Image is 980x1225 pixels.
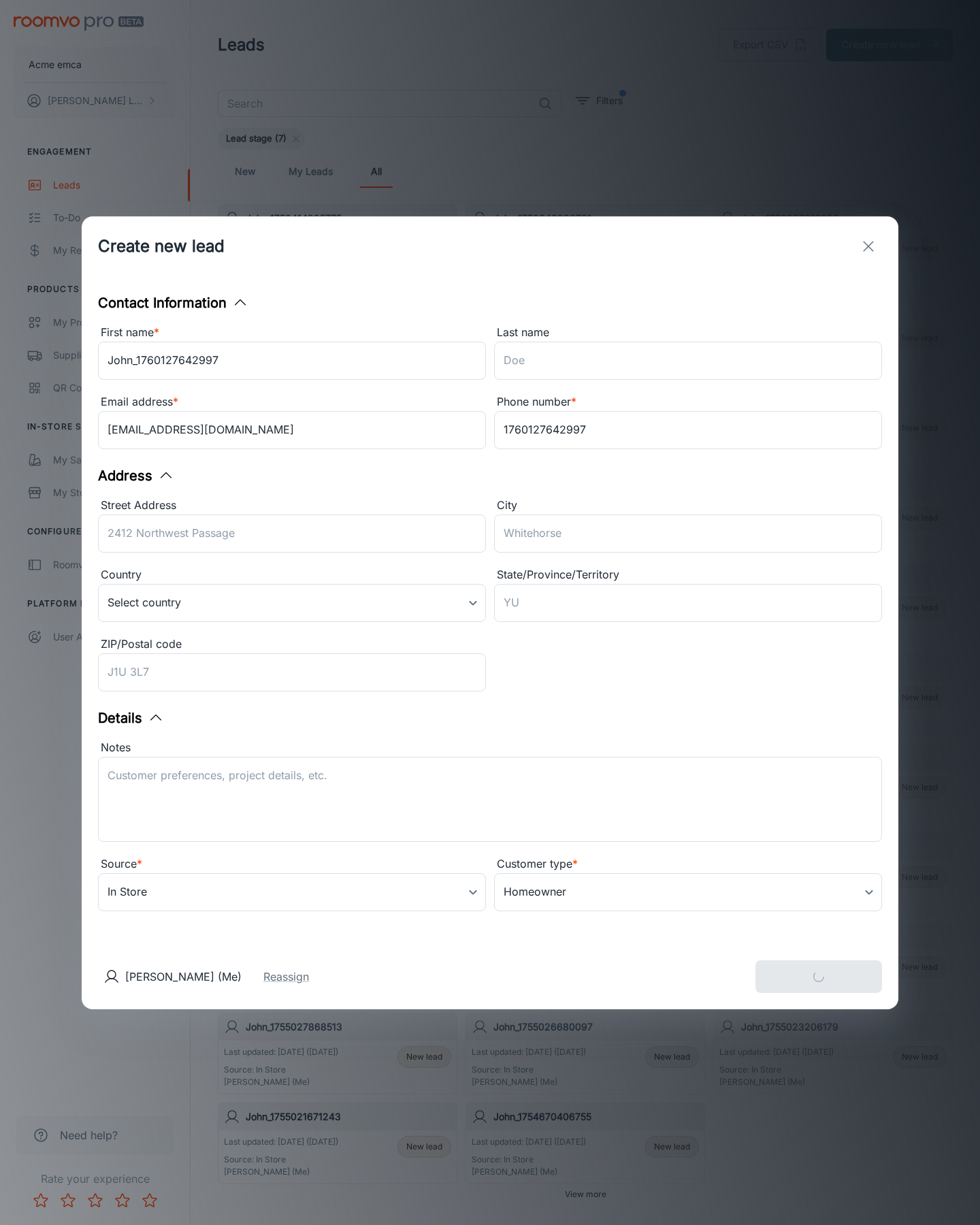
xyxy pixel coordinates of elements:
[125,968,242,985] p: [PERSON_NAME] (Me)
[98,636,486,653] div: ZIP/Postal code
[98,708,164,728] button: Details
[98,584,486,622] div: Select country
[494,873,882,911] div: Homeowner
[494,342,882,380] input: Doe
[98,465,174,486] button: Address
[98,739,882,757] div: Notes
[494,393,882,411] div: Phone number
[98,566,486,584] div: Country
[98,653,486,691] input: J1U 3L7
[98,342,486,380] input: John
[98,411,486,449] input: myname@example.com
[494,411,882,449] input: +1 439-123-4567
[855,233,882,260] button: exit
[98,324,486,342] div: First name
[98,855,486,873] div: Source
[98,293,248,313] button: Contact Information
[494,855,882,873] div: Customer type
[98,497,486,514] div: Street Address
[98,514,486,553] input: 2412 Northwest Passage
[98,393,486,411] div: Email address
[98,873,486,911] div: In Store
[98,234,225,259] h1: Create new lead
[263,968,309,985] button: Reassign
[494,584,882,622] input: YU
[494,566,882,584] div: State/Province/Territory
[494,324,882,342] div: Last name
[494,514,882,553] input: Whitehorse
[494,497,882,514] div: City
